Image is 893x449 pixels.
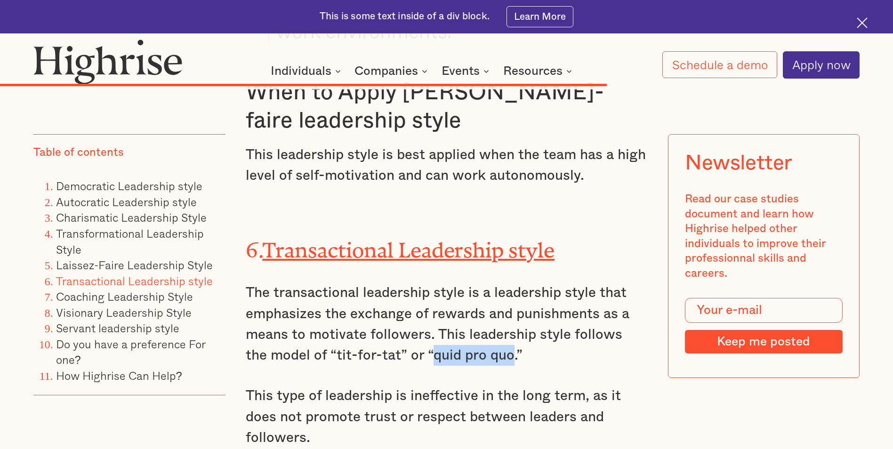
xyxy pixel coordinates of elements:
input: Keep me posted [685,330,842,353]
div: Events [442,65,492,77]
a: Apply now [783,51,860,79]
div: Companies [354,65,418,77]
a: Transactional Leadership style [262,238,555,252]
div: Events [442,65,480,77]
a: Democratic Leadership style [56,177,202,194]
p: This leadership style is best applied when the team has a high level of self-motivation and can w... [246,144,647,186]
a: Transformational Leadership Style [56,224,204,258]
a: Autocratic Leadership style [56,193,197,210]
div: This is some text inside of a div block. [320,10,490,23]
a: Visionary Leadership Style [56,304,192,321]
div: Companies [354,65,430,77]
a: Learn More [507,6,574,27]
img: Cross icon [857,17,868,28]
img: Highrise logo [33,39,183,84]
a: Laissez-Faire Leadership Style [56,256,213,273]
div: Read our case studies document and learn how Highrise helped other individuals to improve their p... [685,192,842,281]
input: Your e-mail [685,298,842,323]
div: Resources [503,65,563,77]
a: Servant leadership style [56,319,179,337]
p: The transactional leadership style is a leadership style that emphasizes the exchange of rewards ... [246,282,647,366]
a: Transactional Leadership style [56,272,213,289]
a: Do you have a preference For one? [56,335,205,369]
div: Individuals [271,65,344,77]
div: Table of contents [33,145,124,160]
div: Individuals [271,65,331,77]
h2: 6. [246,231,647,259]
a: Coaching Leadership Style [56,288,193,305]
div: Resources [503,65,575,77]
p: This type of leadership is ineffective in the long term, as it does not promote trust or respect ... [246,385,647,448]
h3: When to Apply [PERSON_NAME]-faire leadership style [246,79,647,135]
a: Schedule a demo [662,51,777,78]
a: Charismatic Leadership Style [56,208,207,226]
a: How Highrise Can Help? [56,367,182,384]
div: Newsletter [685,151,792,176]
form: Modal Form [685,298,842,353]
